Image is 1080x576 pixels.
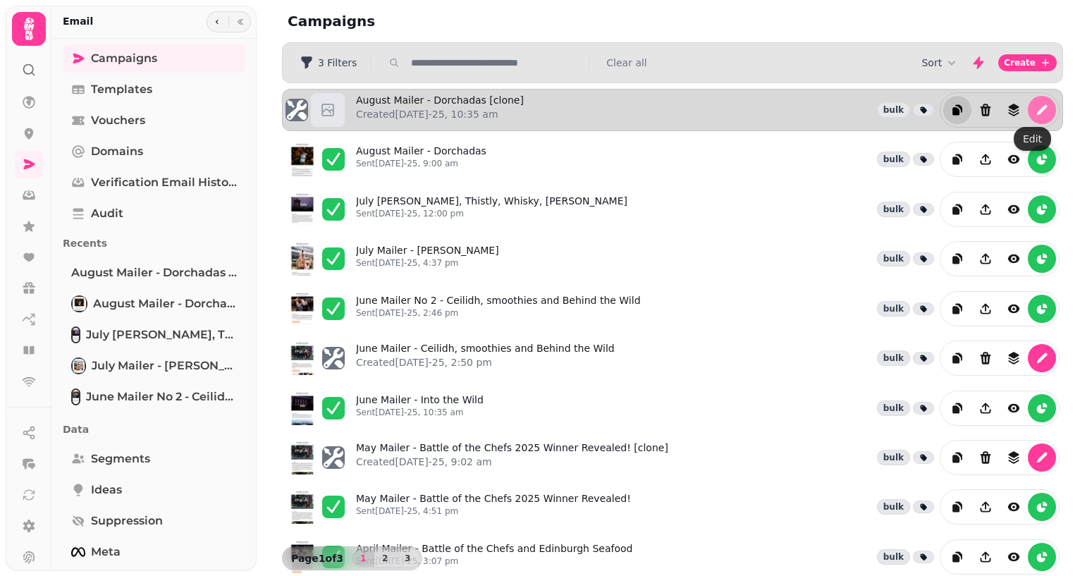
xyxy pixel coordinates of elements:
button: view [1000,145,1028,173]
button: view [1000,493,1028,521]
p: Sent [DATE]-25, 12:00 pm [356,208,627,219]
button: 3 Filters [288,51,368,74]
button: duplicate [943,245,971,273]
button: duplicate [943,96,971,124]
button: revisions [1000,96,1028,124]
img: July Mailer Acai, Thistly, Whisky, Ceilidh [73,328,79,342]
div: bulk [877,152,910,167]
button: reports [1028,394,1056,422]
img: aHR0cHM6Ly9zdGFtcGVkZS1zZXJ2aWNlLXByb2QtdGVtcGxhdGUtcHJldmlld3MuczMuZXUtd2VzdC0xLmFtYXpvbmF3cy5jb... [286,490,319,524]
p: Sent [DATE]-25, 9:00 am [356,158,486,169]
span: Verification email history [91,174,237,191]
div: bulk [877,202,910,217]
a: May Mailer - Battle of the Chefs 2025 Winner Revealed!Sent[DATE]-25, 4:51 pm [356,491,631,522]
div: bulk [877,400,910,416]
h2: Campaigns [288,11,558,31]
button: Delete [971,443,1000,472]
button: Share campaign preview [971,295,1000,323]
p: Sent [DATE]-25, 3:07 pm [356,556,632,567]
div: bulk [877,499,910,515]
p: Recents [63,231,245,256]
a: July Mailer - Duncan TaylorJuly Mailer - [PERSON_NAME] [63,352,245,380]
a: Vouchers [63,106,245,135]
button: reports [1028,295,1056,323]
span: Audit [91,205,123,222]
p: Created [DATE]-25, 10:35 am [356,107,524,121]
a: June Mailer - Ceilidh, smoothies and Behind the WildCreated[DATE]-25, 2:50 pm [356,341,615,375]
img: aHR0cHM6Ly9zdGFtcGVkZS1zZXJ2aWNlLXByb2QtdGVtcGxhdGUtcHJldmlld3MuczMuZXUtd2VzdC0xLmFtYXpvbmF3cy5jb... [286,441,319,474]
p: Sent [DATE]-25, 4:37 pm [356,257,499,269]
img: aHR0cHM6Ly9zdGFtcGVkZS1zZXJ2aWNlLXByb2QtdGVtcGxhdGUtcHJldmlld3MuczMuZXUtd2VzdC0xLmFtYXpvbmF3cy5jb... [286,242,319,276]
a: April Mailer - Battle of the Chefs and Edinburgh SeafoodSent[DATE]-25, 3:07 pm [356,541,632,572]
button: Clear all [606,56,646,70]
a: Templates [63,75,245,104]
span: Campaigns [91,50,157,67]
img: aHR0cHM6Ly9zdGFtcGVkZS1zZXJ2aWNlLXByb2QtdGVtcGxhdGUtcHJldmlld3MuczMuZXUtd2VzdC0xLmFtYXpvbmF3cy5jb... [286,192,319,226]
button: 3 [396,550,419,567]
button: duplicate [943,543,971,571]
a: August Mailer - DorchadasSent[DATE]-25, 9:00 am [356,144,486,175]
span: July [PERSON_NAME], Thistly, Whisky, [PERSON_NAME] [86,326,237,343]
img: July Mailer - Duncan Taylor [73,359,85,373]
a: Verification email history [63,168,245,197]
p: Created [DATE]-25, 2:50 pm [356,355,615,369]
span: June Mailer No 2 - Ceilidh, smoothies and Behind the Wild [86,388,237,405]
span: Segments [91,451,150,467]
span: August Mailer - Dorchadas [clone] [71,264,237,281]
button: reports [1028,493,1056,521]
a: May Mailer - Battle of the Chefs 2025 Winner Revealed! [clone]Created[DATE]-25, 9:02 am [356,441,668,474]
a: Campaigns [63,44,245,73]
button: edit [1028,96,1056,124]
a: June Mailer - Into the WildSent[DATE]-25, 10:35 am [356,393,484,424]
a: August Mailer - Dorchadas [clone] [63,259,245,287]
a: July [PERSON_NAME], Thistly, Whisky, [PERSON_NAME]Sent[DATE]-25, 12:00 pm [356,194,627,225]
p: Sent [DATE]-25, 4:51 pm [356,505,631,517]
span: Ideas [91,482,122,498]
a: Domains [63,137,245,166]
p: Sent [DATE]-25, 10:35 am [356,407,484,418]
button: Share campaign preview [971,493,1000,521]
button: Delete [971,344,1000,372]
a: Suppression [63,507,245,535]
button: duplicate [943,394,971,422]
h2: Email [63,14,93,28]
img: August Mailer - Dorchadas [73,297,86,311]
button: duplicate [943,195,971,223]
span: Templates [91,81,152,98]
button: edit [1028,344,1056,372]
span: 2 [379,554,391,563]
button: reports [1028,195,1056,223]
button: reports [1028,145,1056,173]
img: June Mailer No 2 - Ceilidh, smoothies and Behind the Wild [73,390,79,404]
span: Domains [91,143,143,160]
button: reports [1028,543,1056,571]
span: 3 Filters [318,58,357,68]
button: Share campaign preview [971,543,1000,571]
span: 3 [402,554,413,563]
p: Created [DATE]-25, 9:02 am [356,455,668,469]
div: bulk [877,450,910,465]
a: August Mailer - Dorchadas [clone]Created[DATE]-25, 10:35 am [356,93,524,127]
button: view [1000,195,1028,223]
img: aHR0cHM6Ly9zdGFtcGVkZS1zZXJ2aWNlLXByb2QtdGVtcGxhdGUtcHJldmlld3MuczMuZXUtd2VzdC0xLmFtYXpvbmF3cy5jb... [286,292,319,326]
span: 1 [357,554,369,563]
button: duplicate [943,145,971,173]
button: view [1000,394,1028,422]
nav: Pagination [352,550,419,567]
button: view [1000,295,1028,323]
img: aHR0cHM6Ly9zdGFtcGVkZS1zZXJ2aWNlLXByb2QtdGVtcGxhdGUtcHJldmlld3MuczMuZXUtd2VzdC0xLmFtYXpvbmF3cy5jb... [286,540,319,574]
button: Share campaign preview [971,195,1000,223]
button: edit [1028,443,1056,472]
button: reports [1028,245,1056,273]
a: Ideas [63,476,245,504]
a: August Mailer - DorchadasAugust Mailer - Dorchadas [63,290,245,318]
div: Edit [1014,127,1051,151]
button: view [1000,245,1028,273]
button: view [1000,543,1028,571]
div: bulk [877,301,910,317]
button: duplicate [943,295,971,323]
button: 2 [374,550,396,567]
button: revisions [1000,344,1028,372]
span: July Mailer - [PERSON_NAME] [92,357,237,374]
button: Share campaign preview [971,394,1000,422]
